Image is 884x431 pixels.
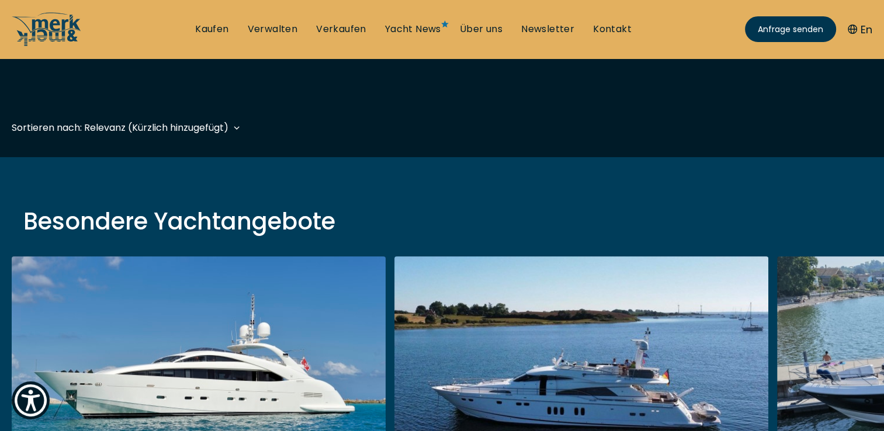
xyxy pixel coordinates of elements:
[460,23,502,36] a: Über uns
[521,23,574,36] a: Newsletter
[316,23,366,36] a: Verkaufen
[758,23,823,36] span: Anfrage senden
[12,381,50,419] button: Show Accessibility Preferences
[12,120,228,135] div: Sortieren nach: Relevanz (Kürzlich hinzugefügt)
[593,23,632,36] a: Kontakt
[195,23,228,36] a: Kaufen
[248,23,298,36] a: Verwalten
[848,22,872,37] button: En
[745,16,836,42] a: Anfrage senden
[385,23,441,36] a: Yacht News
